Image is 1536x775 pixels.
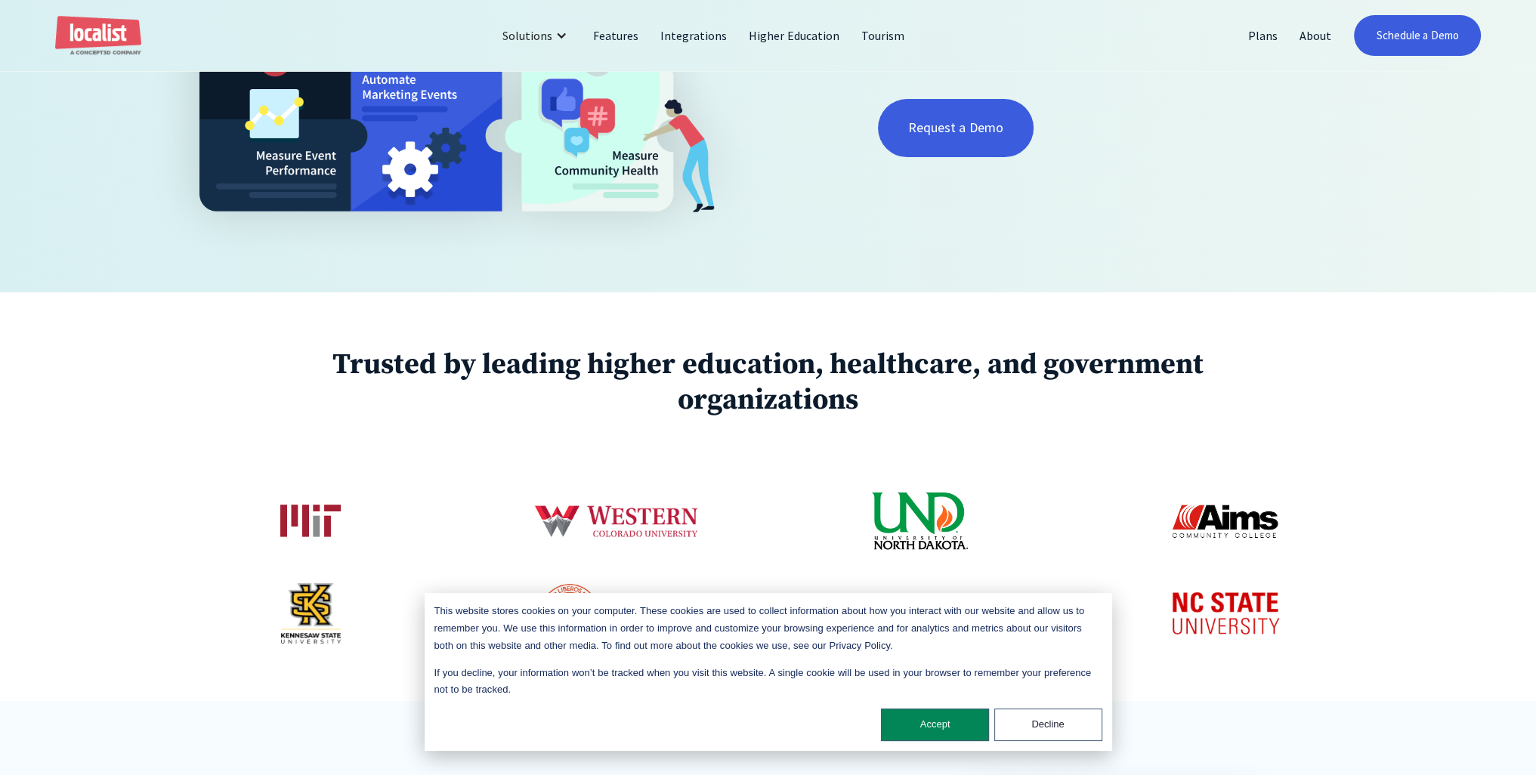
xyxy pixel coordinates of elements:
[994,709,1102,741] button: Decline
[583,17,650,54] a: Features
[425,593,1112,751] div: Cookie banner
[55,16,141,56] a: home
[280,505,341,539] img: Massachusetts Institute of Technology logo
[650,17,738,54] a: Integrations
[1289,17,1343,54] a: About
[434,603,1102,654] p: This website stores cookies on your computer. These cookies are used to collect information about...
[878,99,1034,156] a: Request a Demo
[491,17,583,54] div: Solutions
[502,26,552,45] div: Solutions
[738,17,851,54] a: Higher Education
[434,665,1102,699] p: If you decline, your information won’t be tracked when you visit this website. A single cookie wi...
[332,347,1204,419] strong: Trusted by leading higher education, healthcare, and government organizations
[1157,581,1293,646] img: NC State University logo
[1237,17,1288,54] a: Plans
[871,491,969,551] img: University of North Dakota logo
[531,474,700,569] img: Western Colorado University logo
[881,709,989,741] button: Accept
[1354,15,1482,56] a: Schedule a Demo
[281,583,342,644] img: Kennesaw State University logo
[540,584,691,644] img: St John's College logo
[851,17,916,54] a: Tourism
[1171,491,1280,551] img: Aims Community College logo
